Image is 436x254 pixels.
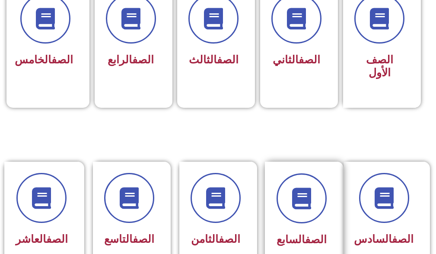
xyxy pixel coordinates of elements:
[51,53,73,66] a: الصف
[217,53,239,66] a: الصف
[366,53,393,79] span: الصف الأول
[305,233,327,246] a: الصف
[16,233,68,245] span: العاشر
[104,233,154,245] span: التاسع
[15,53,73,66] span: الخامس
[273,53,320,66] span: الثاني
[132,53,154,66] a: الصف
[277,233,327,246] span: السابع
[354,233,414,245] span: السادس
[189,53,239,66] span: الثالث
[299,53,320,66] a: الصف
[108,53,154,66] span: الرابع
[392,233,414,245] a: الصف
[133,233,154,245] a: الصف
[46,233,68,245] a: الصف
[219,233,240,245] a: الصف
[191,233,240,245] span: الثامن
